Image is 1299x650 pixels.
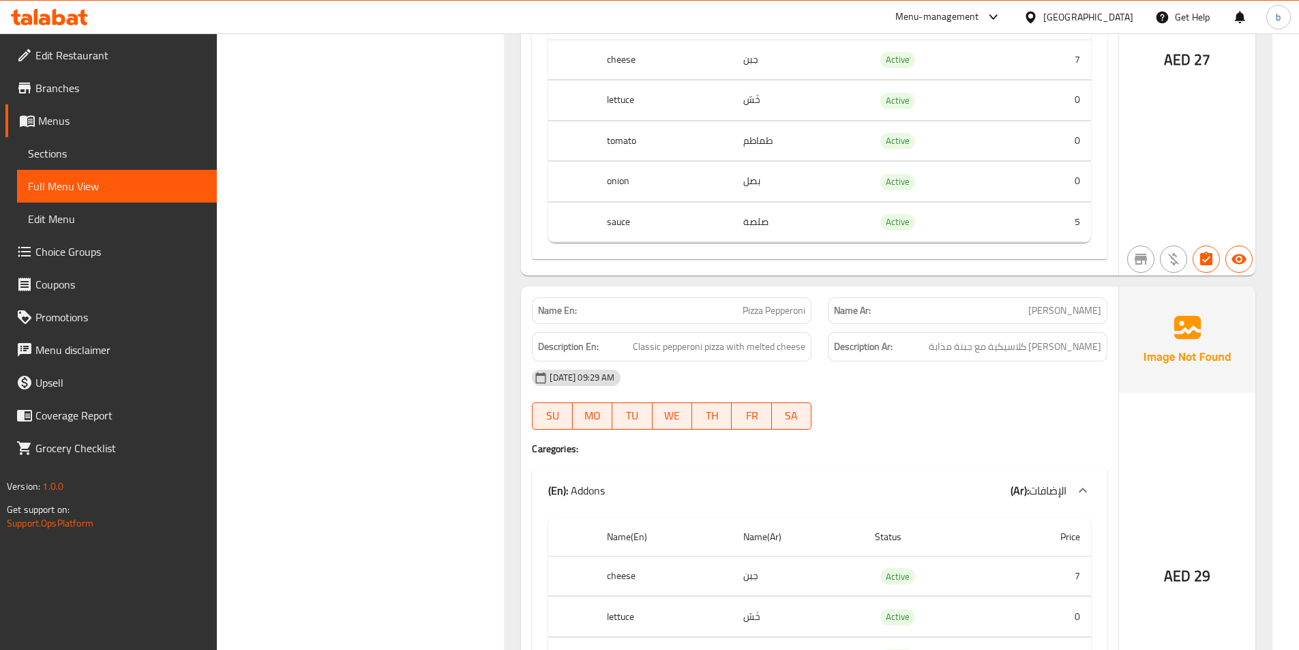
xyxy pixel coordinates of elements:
button: WE [653,402,692,430]
th: Price [1000,518,1091,557]
a: Sections [17,137,217,170]
h4: Caregories: [532,442,1107,456]
button: Has choices [1193,246,1220,273]
a: Choice Groups [5,235,217,268]
button: Available [1225,246,1253,273]
span: Grocery Checklist [35,440,206,456]
td: 0 [1000,162,1091,202]
span: Classic pepperoni pizza with melted cheese [633,338,805,355]
span: 1.0.0 [42,477,63,495]
span: 27 [1194,46,1210,73]
span: b [1276,10,1281,25]
a: Menus [5,104,217,137]
td: صلصة [732,202,864,242]
td: 5 [1000,202,1091,242]
strong: Name En: [538,304,577,318]
button: Purchased item [1160,246,1187,273]
td: 0 [1000,597,1091,637]
th: tomato [596,121,732,161]
span: Edit Restaurant [35,47,206,63]
span: Coupons [35,276,206,293]
span: Menus [38,113,206,129]
b: (En): [548,480,568,501]
span: بيتزا بيبروني كلاسيكية مع جبنة مذابة [929,338,1101,355]
button: MO [573,402,612,430]
span: MO [578,406,607,426]
span: FR [737,406,766,426]
th: Name(En) [596,518,732,557]
a: Support.OpsPlatform [7,514,93,532]
span: Branches [35,80,206,96]
span: [DATE] 09:29 AM [544,371,620,384]
span: Promotions [35,309,206,325]
a: Upsell [5,366,217,399]
th: cheese [596,40,732,80]
a: Coverage Report [5,399,217,432]
th: lettuce [596,597,732,637]
button: TU [612,402,652,430]
a: Branches [5,72,217,104]
td: 7 [1000,40,1091,80]
a: Full Menu View [17,170,217,203]
p: Addons [548,482,605,499]
a: Menu disclaimer [5,334,217,366]
span: AED [1164,46,1191,73]
div: Menu-management [895,9,979,25]
button: SA [772,402,811,430]
button: TH [692,402,732,430]
span: Upsell [35,374,206,391]
span: TH [698,406,726,426]
td: 7 [1000,556,1091,596]
span: Pizza Pepperoni [743,304,805,318]
span: Coverage Report [35,407,206,424]
td: بصل [732,162,864,202]
span: Full Menu View [28,178,206,194]
th: Status [864,518,1000,557]
strong: Description Ar: [834,338,893,355]
div: Active [880,133,915,149]
a: Edit Menu [17,203,217,235]
button: Not branch specific item [1127,246,1154,273]
table: choices table [548,1,1091,243]
td: 0 [1000,121,1091,161]
span: Menu disclaimer [35,342,206,358]
div: [GEOGRAPHIC_DATA] [1043,10,1133,25]
span: Active [880,214,915,230]
td: خَسّ [732,80,864,121]
td: جبن [732,556,864,596]
span: SA [777,406,806,426]
th: sauce [596,202,732,242]
span: Choice Groups [35,243,206,260]
th: cheese [596,556,732,596]
button: SU [532,402,572,430]
a: Edit Restaurant [5,39,217,72]
th: lettuce [596,80,732,121]
a: Grocery Checklist [5,432,217,464]
th: Name(Ar) [732,518,864,557]
span: Version: [7,477,40,495]
span: WE [658,406,687,426]
span: SU [538,406,567,426]
span: Active [880,52,915,68]
span: Sections [28,145,206,162]
a: Promotions [5,301,217,334]
strong: Name Ar: [834,304,871,318]
div: Active [880,174,915,190]
td: جبن [732,40,864,80]
span: Get support on: [7,501,70,518]
a: Coupons [5,268,217,301]
td: خَسّ [732,597,864,637]
span: Active [880,609,915,625]
th: onion [596,162,732,202]
span: Active [880,569,915,585]
span: AED [1164,563,1191,589]
td: 0 [1000,80,1091,121]
strong: Description En: [538,338,599,355]
div: Active [880,214,915,231]
span: Active [880,93,915,108]
span: 29 [1194,563,1210,589]
td: طماطم [732,121,864,161]
span: Edit Menu [28,211,206,227]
